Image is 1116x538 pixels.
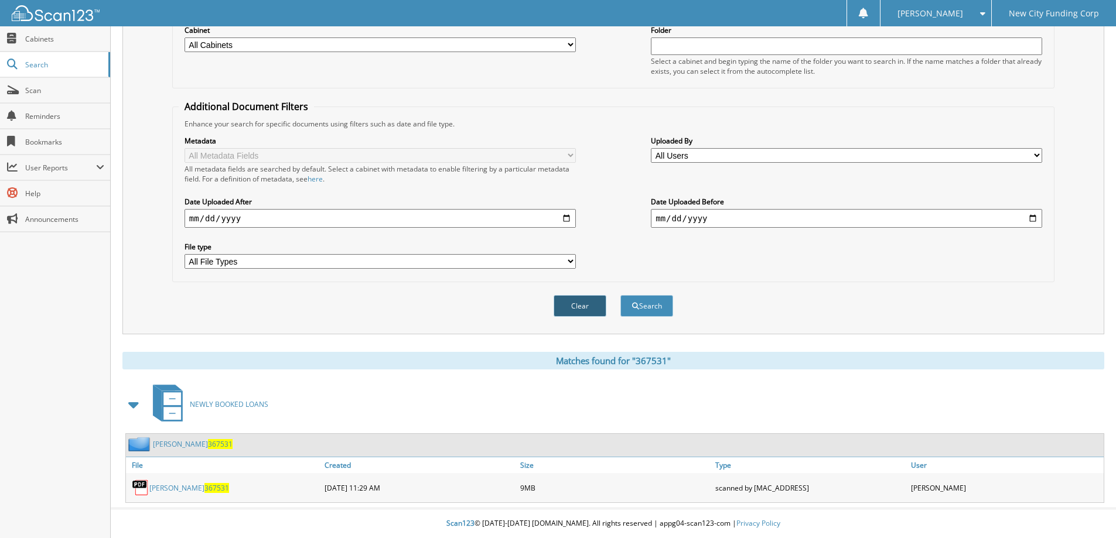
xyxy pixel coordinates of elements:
span: Scan [25,85,104,95]
label: Date Uploaded After [185,197,576,207]
div: Enhance your search for specific documents using filters such as date and file type. [179,119,1048,129]
input: end [651,209,1042,228]
a: Created [322,457,517,473]
div: 9MB [517,476,713,499]
span: Reminders [25,111,104,121]
span: User Reports [25,163,96,173]
a: NEWLY BOOKED LOANS [146,381,268,427]
button: Search [620,295,673,317]
div: [PERSON_NAME] [908,476,1104,499]
legend: Additional Document Filters [179,100,314,113]
span: [PERSON_NAME] [897,10,963,17]
div: scanned by [MAC_ADDRESS] [712,476,908,499]
span: Scan123 [446,518,475,528]
a: [PERSON_NAME]367531 [153,439,233,449]
img: folder2.png [128,437,153,451]
button: Clear [554,295,606,317]
a: [PERSON_NAME]367531 [149,483,229,493]
input: start [185,209,576,228]
img: scan123-logo-white.svg [12,5,100,21]
a: File [126,457,322,473]
label: File type [185,242,576,252]
label: Cabinet [185,25,576,35]
div: Matches found for "367531" [122,352,1104,369]
span: 367531 [208,439,233,449]
a: User [908,457,1104,473]
div: [DATE] 11:29 AM [322,476,517,499]
label: Folder [651,25,1042,35]
span: New City Funding Corp [1009,10,1099,17]
span: NEWLY BOOKED LOANS [190,399,268,409]
a: here [308,174,323,184]
span: Announcements [25,214,104,224]
span: Help [25,189,104,198]
img: PDF.png [132,479,149,496]
a: Privacy Policy [736,518,780,528]
label: Date Uploaded Before [651,197,1042,207]
span: Cabinets [25,34,104,44]
a: Size [517,457,713,473]
div: Select a cabinet and begin typing the name of the folder you want to search in. If the name match... [651,56,1042,76]
span: Bookmarks [25,137,104,147]
a: Type [712,457,908,473]
span: Search [25,60,103,70]
span: 367531 [204,483,229,493]
label: Metadata [185,136,576,146]
label: Uploaded By [651,136,1042,146]
div: All metadata fields are searched by default. Select a cabinet with metadata to enable filtering b... [185,164,576,184]
div: © [DATE]-[DATE] [DOMAIN_NAME]. All rights reserved | appg04-scan123-com | [111,509,1116,538]
iframe: Chat Widget [1057,482,1116,538]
